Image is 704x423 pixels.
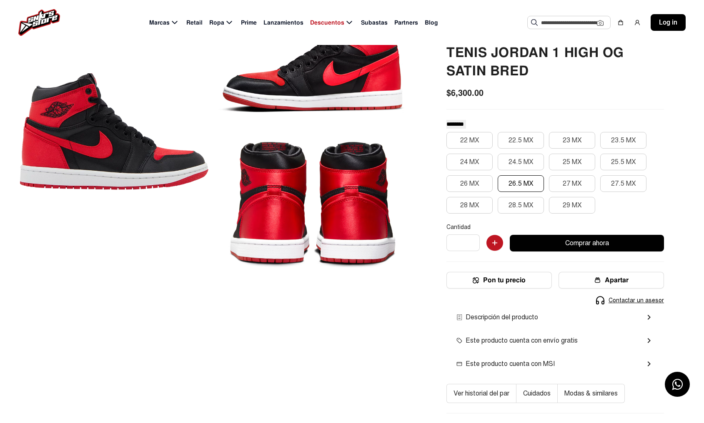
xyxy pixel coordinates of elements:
[549,197,595,214] button: 29 MX
[531,19,538,26] img: Buscar
[659,17,677,27] span: Log in
[486,235,503,251] img: Agregar al carrito
[446,132,493,149] button: 22 MX
[446,87,484,99] span: $6,300.00
[425,18,438,27] span: Blog
[559,272,664,289] button: Apartar
[209,18,224,27] span: Ropa
[456,336,578,346] span: Este producto cuenta con envío gratis
[361,18,388,27] span: Subastas
[456,361,462,367] img: msi
[600,154,646,170] button: 25.5 MX
[456,338,462,343] img: envio
[446,175,493,192] button: 26 MX
[456,314,462,320] img: envio
[644,312,654,322] mat-icon: chevron_right
[644,336,654,346] mat-icon: chevron_right
[498,197,544,214] button: 28.5 MX
[446,384,516,403] button: Ver historial del par
[149,18,170,27] span: Marcas
[634,19,641,26] img: user
[498,154,544,170] button: 24.5 MX
[18,9,60,36] img: logo
[446,272,552,289] button: Pon tu precio
[558,384,625,403] button: Modas & similares
[594,277,601,284] img: wallet-05.png
[186,18,203,27] span: Retail
[241,18,257,27] span: Prime
[446,224,664,231] p: Cantidad
[549,175,595,192] button: 27 MX
[446,44,664,80] h2: Tenis Jordan 1 High Og Satin Bred
[597,20,604,26] img: Cámara
[498,132,544,149] button: 22.5 MX
[644,359,654,369] mat-icon: chevron_right
[617,19,624,26] img: shopping
[473,277,479,284] img: Icon.png
[456,359,555,369] span: Este producto cuenta con MSI
[609,296,664,305] span: Contactar un asesor
[498,175,544,192] button: 26.5 MX
[600,175,646,192] button: 27.5 MX
[446,154,493,170] button: 24 MX
[310,18,344,27] span: Descuentos
[549,132,595,149] button: 23 MX
[600,132,646,149] button: 23.5 MX
[549,154,595,170] button: 25 MX
[446,197,493,214] button: 28 MX
[516,384,558,403] button: Cuidados
[510,235,664,251] button: Comprar ahora
[456,312,538,322] span: Descripción del producto
[394,18,418,27] span: Partners
[263,18,303,27] span: Lanzamientos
